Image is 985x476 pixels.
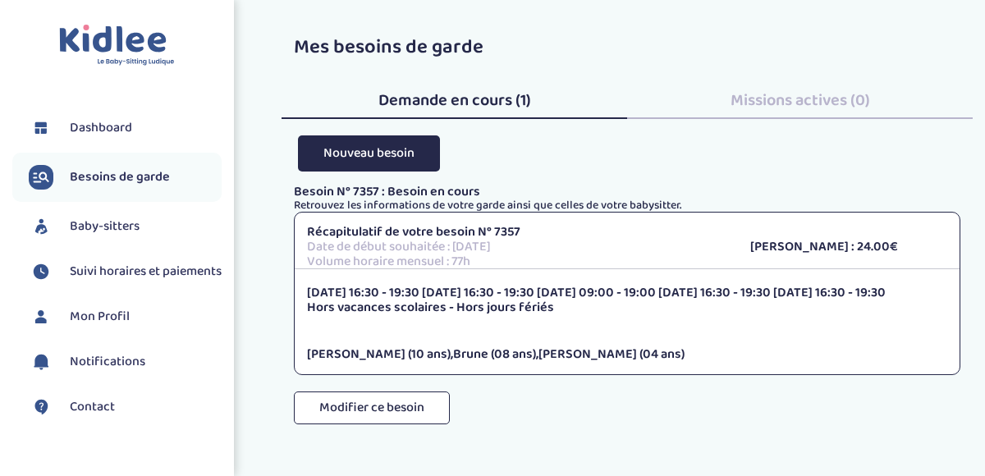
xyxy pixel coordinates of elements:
[307,254,726,269] p: Volume horaire mensuel : 77h
[29,259,53,284] img: suivihoraire.svg
[70,217,140,236] span: Baby-sitters
[294,391,450,424] button: Modifier ce besoin
[307,300,947,315] p: Hors vacances scolaires - Hors jours fériés
[307,225,726,240] p: Récapitulatif de votre besoin N° 7357
[70,262,222,281] span: Suivi horaires et paiements
[70,307,130,327] span: Mon Profil
[29,214,53,239] img: babysitters.svg
[29,350,53,374] img: notification.svg
[307,344,451,364] span: [PERSON_NAME] (10 ans)
[307,286,947,300] p: [DATE] 16:30 - 19:30 [DATE] 16:30 - 19:30 [DATE] 09:00 - 19:00 [DATE] 16:30 - 19:30 [DATE] 16:30 ...
[298,135,440,171] button: Nouveau besoin
[29,165,53,190] img: besoin.svg
[378,87,531,113] span: Demande en cours (1)
[29,116,222,140] a: Dashboard
[29,395,222,419] a: Contact
[731,87,870,113] span: Missions actives (0)
[70,397,115,417] span: Contact
[538,344,685,364] span: [PERSON_NAME] (04 ans)
[59,25,175,66] img: logo.svg
[307,240,726,254] p: Date de début souhaitée : [DATE]
[29,304,53,329] img: profil.svg
[294,407,450,439] a: Modifier ce besoin
[29,395,53,419] img: contact.svg
[29,165,222,190] a: Besoins de garde
[750,240,947,254] p: [PERSON_NAME] : 24.00€
[29,214,222,239] a: Baby-sitters
[294,185,960,199] p: Besoin N° 7357 : Besoin en cours
[294,199,960,212] p: Retrouvez les informations de votre garde ainsi que celles de votre babysitter.
[294,31,483,63] span: Mes besoins de garde
[70,352,145,372] span: Notifications
[29,350,222,374] a: Notifications
[29,116,53,140] img: dashboard.svg
[453,344,536,364] span: Brune (08 ans)
[70,167,170,187] span: Besoins de garde
[70,118,132,138] span: Dashboard
[29,259,222,284] a: Suivi horaires et paiements
[29,304,222,329] a: Mon Profil
[307,347,947,362] p: , ,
